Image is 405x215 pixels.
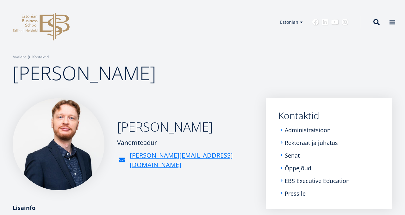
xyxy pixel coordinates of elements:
a: Instagram [342,19,348,25]
a: Kontaktid [278,111,380,121]
a: [PERSON_NAME][EMAIL_ADDRESS][DOMAIN_NAME] [130,151,253,170]
a: Rektoraat ja juhatus [285,140,338,146]
a: Linkedin [322,19,328,25]
div: Lisainfo [13,203,253,212]
div: Vanemteadur [117,138,253,147]
span: [PERSON_NAME] [13,60,156,86]
h2: [PERSON_NAME] [117,119,253,135]
a: Administratsioon [285,127,331,133]
a: Youtube [331,19,339,25]
a: Facebook [312,19,319,25]
img: a [13,98,104,190]
a: Õppejõud [285,165,311,171]
a: Avaleht [13,54,26,60]
a: Senat [285,152,300,159]
a: Pressile [285,190,306,197]
a: Kontaktid [32,54,49,60]
a: EBS Executive Education [285,178,350,184]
